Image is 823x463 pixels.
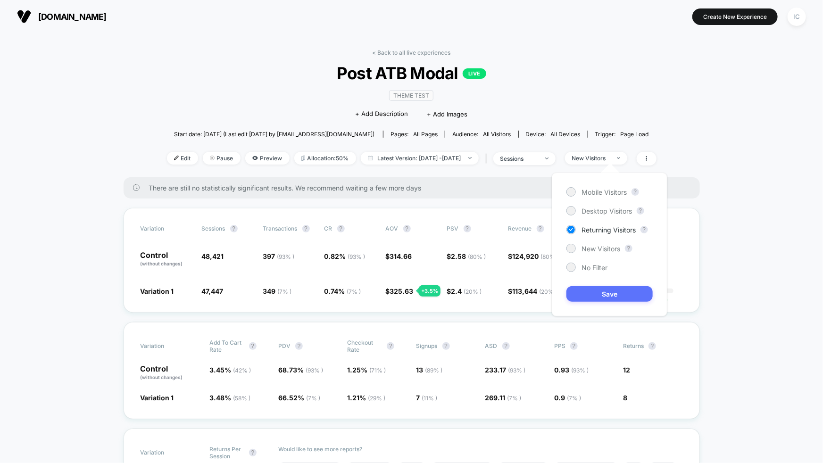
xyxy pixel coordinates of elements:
[14,9,109,24] button: [DOMAIN_NAME]
[263,252,295,260] span: 397
[141,225,192,232] span: Variation
[403,225,411,232] button: ?
[306,367,323,374] span: ( 93 % )
[141,365,200,381] p: Control
[464,225,471,232] button: ?
[416,394,438,402] span: 7
[571,367,589,374] span: ( 93 % )
[347,339,382,353] span: Checkout Rate
[337,225,345,232] button: ?
[368,156,373,160] img: calendar
[507,395,522,402] span: ( 7 % )
[38,12,107,22] span: [DOMAIN_NAME]
[451,287,482,295] span: 2.4
[203,152,241,165] span: Pause
[141,374,183,380] span: (without changes)
[582,226,636,234] span: Returning Visitors
[202,225,225,232] span: Sessions
[167,152,198,165] span: Edit
[413,131,438,138] span: all pages
[617,157,620,159] img: end
[386,252,412,260] span: $
[209,446,244,460] span: Returns Per Session
[508,367,526,374] span: ( 93 % )
[277,253,295,260] span: ( 93 % )
[540,288,557,295] span: ( 20 % )
[640,226,648,233] button: ?
[361,152,479,165] span: Latest Version: [DATE] - [DATE]
[513,252,559,260] span: 124,920
[554,342,565,349] span: PPS
[468,157,472,159] img: end
[692,8,778,25] button: Create New Experience
[295,342,303,350] button: ?
[508,225,532,232] span: Revenue
[595,131,649,138] div: Trigger:
[788,8,806,26] div: IC
[451,252,486,260] span: 2.58
[537,225,544,232] button: ?
[191,63,632,83] span: Post ATB Modal
[632,188,639,196] button: ?
[141,261,183,266] span: (without changes)
[427,110,467,118] span: + Add Images
[416,342,438,349] span: Signups
[572,155,610,162] div: New Visitors
[554,366,589,374] span: 0.93
[485,394,522,402] span: 269.11
[141,339,192,353] span: Variation
[324,287,361,295] span: 0.74 %
[263,287,292,295] span: 349
[387,342,394,350] button: ?
[369,367,386,374] span: ( 71 % )
[485,366,526,374] span: 233.17
[551,131,581,138] span: all devices
[623,394,627,402] span: 8
[502,342,510,350] button: ?
[209,339,244,353] span: Add To Cart Rate
[347,366,386,374] span: 1.25 %
[422,395,438,402] span: ( 11 % )
[518,131,588,138] span: Device:
[294,152,356,165] span: Allocation: 50%
[17,9,31,24] img: Visually logo
[582,264,607,272] span: No Filter
[230,225,238,232] button: ?
[508,287,557,295] span: $
[174,131,374,138] span: Start date: [DATE] (Last edit [DATE] by [EMAIL_ADDRESS][DOMAIN_NAME])
[278,288,292,295] span: ( 7 % )
[447,225,459,232] span: PSV
[570,342,578,350] button: ?
[209,394,250,402] span: 3.48 %
[625,245,632,252] button: ?
[278,366,323,374] span: 68.73 %
[355,109,408,119] span: + Add Description
[386,287,414,295] span: $
[386,225,399,232] span: AOV
[245,152,290,165] span: Preview
[464,288,482,295] span: ( 20 % )
[301,156,305,161] img: rebalance
[554,394,581,402] span: 0.9
[623,342,644,349] span: Returns
[447,252,486,260] span: $
[324,225,333,232] span: CR
[483,152,493,165] span: |
[390,252,412,260] span: 314.66
[485,342,498,349] span: ASD
[348,253,366,260] span: ( 93 % )
[347,394,385,402] span: 1.21 %
[202,287,224,295] span: 47,447
[141,287,174,295] span: Variation 1
[249,449,257,456] button: ?
[452,131,511,138] div: Audience:
[202,252,224,260] span: 48,421
[582,188,627,196] span: Mobile Visitors
[785,7,809,26] button: IC
[306,395,320,402] span: ( 7 % )
[541,253,559,260] span: ( 80 % )
[648,342,656,350] button: ?
[233,367,251,374] span: ( 42 % )
[390,287,414,295] span: 325.63
[174,156,179,160] img: edit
